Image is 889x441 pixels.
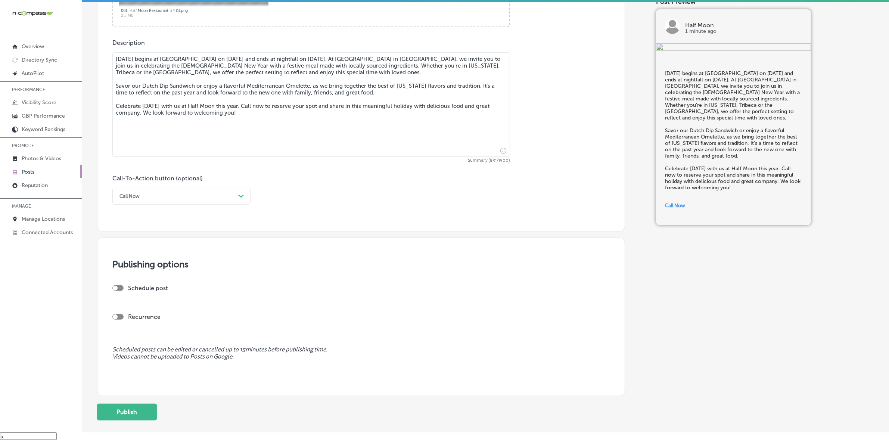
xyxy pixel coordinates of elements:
[112,259,610,270] h3: Publishing options
[685,28,802,34] p: 1 minute ago
[665,19,680,34] img: logo
[665,70,802,191] h5: [DATE] begins at [GEOGRAPHIC_DATA] on [DATE] and ends at nightfall on [DATE]. At [GEOGRAPHIC_DATA...
[22,216,65,222] p: Manage Locations
[128,285,168,292] label: Schedule post
[22,70,44,77] p: AutoPilot
[112,158,510,163] span: Summary (831/1500)
[22,126,65,133] p: Keyword Rankings
[112,39,145,46] label: Description
[656,43,811,52] img: ddd7a0e9-f2e8-471a-82a9-9f9e653cf966
[22,229,73,236] p: Connected Accounts
[685,22,802,28] p: Half Moon
[119,193,140,199] div: Call Now
[112,52,510,157] textarea: [DATE] begins at [GEOGRAPHIC_DATA] on [DATE] and ends at nightfall on [DATE]. At [GEOGRAPHIC_DATA...
[22,113,65,119] p: GBP Performance
[22,99,56,106] p: Visibility Score
[665,203,685,208] span: Call Now
[22,155,61,162] p: Photos & Videos
[97,404,157,420] button: Publish
[22,182,48,189] p: Reputation
[128,313,161,320] label: Recurrence
[112,175,203,182] label: Call-To-Action button (optional)
[12,10,53,17] img: 660ab0bf-5cc7-4cb8-ba1c-48b5ae0f18e60NCTV_CLogo_TV_Black_-500x88.png
[497,146,506,155] span: Insert emoji
[22,169,34,175] p: Posts
[22,57,57,63] p: Directory Sync
[22,43,44,50] p: Overview
[112,346,610,360] span: Scheduled posts can be edited or cancelled up to 15 minutes before publishing time. Videos cannot...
